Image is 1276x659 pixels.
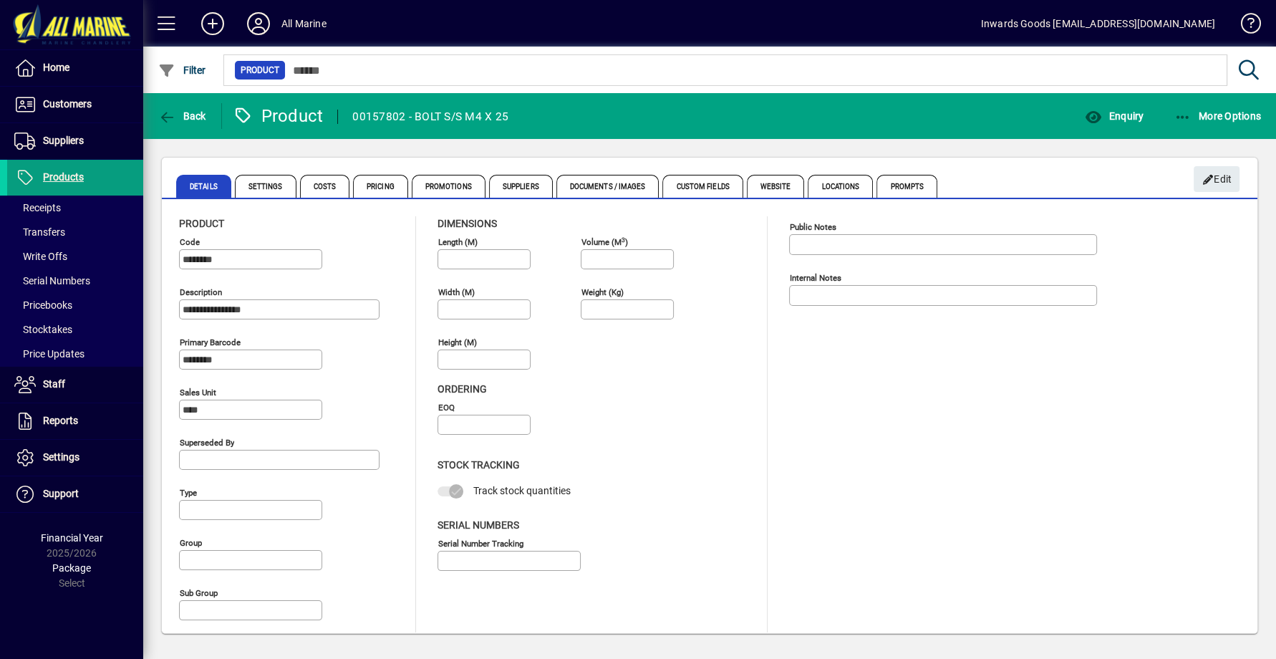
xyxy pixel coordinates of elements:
[43,171,84,183] span: Products
[556,175,659,198] span: Documents / Images
[180,538,202,548] mat-label: Group
[14,202,61,213] span: Receipts
[233,105,324,128] div: Product
[180,588,218,598] mat-label: Sub group
[7,317,143,342] a: Stocktakes
[1174,110,1262,122] span: More Options
[43,451,79,463] span: Settings
[790,222,836,232] mat-label: Public Notes
[180,287,222,297] mat-label: Description
[581,287,624,297] mat-label: Weight (Kg)
[489,175,553,198] span: Suppliers
[7,87,143,122] a: Customers
[1202,168,1232,191] span: Edit
[790,273,841,283] mat-label: Internal Notes
[7,342,143,366] a: Price Updates
[438,459,520,471] span: Stock Tracking
[43,415,78,426] span: Reports
[180,237,200,247] mat-label: Code
[14,348,84,360] span: Price Updates
[14,299,72,311] span: Pricebooks
[438,237,478,247] mat-label: Length (m)
[7,293,143,317] a: Pricebooks
[52,562,91,574] span: Package
[241,63,279,77] span: Product
[300,175,350,198] span: Costs
[981,12,1215,35] div: Inwards Goods [EMAIL_ADDRESS][DOMAIN_NAME]
[7,196,143,220] a: Receipts
[43,378,65,390] span: Staff
[473,485,571,496] span: Track stock quantities
[1229,3,1258,49] a: Knowledge Base
[158,110,206,122] span: Back
[7,244,143,269] a: Write Offs
[438,383,487,395] span: Ordering
[1194,166,1239,192] button: Edit
[808,175,873,198] span: Locations
[7,269,143,293] a: Serial Numbers
[581,237,628,247] mat-label: Volume (m )
[747,175,805,198] span: Website
[438,403,455,413] mat-label: EOQ
[43,98,92,110] span: Customers
[7,367,143,403] a: Staff
[876,175,937,198] span: Prompts
[7,403,143,439] a: Reports
[1171,103,1265,129] button: More Options
[179,218,224,229] span: Product
[43,135,84,146] span: Suppliers
[412,175,485,198] span: Promotions
[622,236,625,243] sup: 3
[180,337,241,347] mat-label: Primary barcode
[438,287,475,297] mat-label: Width (m)
[14,324,72,335] span: Stocktakes
[14,251,67,262] span: Write Offs
[438,519,519,531] span: Serial Numbers
[438,218,497,229] span: Dimensions
[281,12,327,35] div: All Marine
[352,105,508,128] div: 00157802 - BOLT S/S M4 X 25
[180,488,197,498] mat-label: Type
[180,438,234,448] mat-label: Superseded by
[158,64,206,76] span: Filter
[43,488,79,499] span: Support
[7,50,143,86] a: Home
[143,103,222,129] app-page-header-button: Back
[235,175,296,198] span: Settings
[190,11,236,37] button: Add
[155,57,210,83] button: Filter
[236,11,281,37] button: Profile
[41,532,103,544] span: Financial Year
[662,175,743,198] span: Custom Fields
[1084,110,1144,122] span: Enquiry
[438,337,477,347] mat-label: Height (m)
[176,175,231,198] span: Details
[7,476,143,512] a: Support
[43,62,69,73] span: Home
[353,175,408,198] span: Pricing
[14,226,65,238] span: Transfers
[7,123,143,159] a: Suppliers
[14,275,90,287] span: Serial Numbers
[438,538,523,548] mat-label: Serial Number tracking
[7,220,143,244] a: Transfers
[180,388,216,398] mat-label: Sales unit
[1081,103,1147,129] button: Enquiry
[7,440,143,476] a: Settings
[155,103,210,129] button: Back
